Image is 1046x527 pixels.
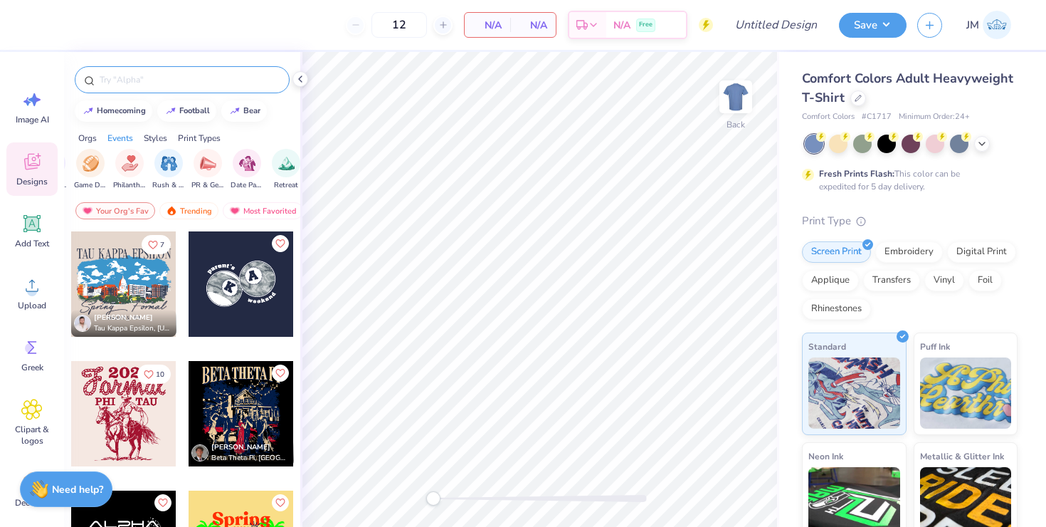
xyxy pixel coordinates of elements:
div: homecoming [97,107,146,115]
div: Most Favorited [223,202,303,219]
div: filter for Game Day [74,149,107,191]
button: Like [137,365,171,384]
button: Like [272,494,289,511]
div: Your Org's Fav [75,202,155,219]
span: Image AI [16,114,49,125]
img: Jordyn Miller [983,11,1011,39]
div: Trending [159,202,218,219]
input: Try "Alpha" [98,73,280,87]
div: Embroidery [875,241,943,263]
button: Like [272,235,289,252]
div: Vinyl [924,270,964,291]
button: Save [839,13,907,38]
button: filter button [74,149,107,191]
img: Standard [808,358,900,429]
button: homecoming [75,100,152,122]
span: JM [966,17,979,33]
span: Decorate [15,497,49,508]
div: Orgs [78,132,97,145]
div: filter for Rush & Bid [152,149,185,191]
button: bear [221,100,267,122]
strong: Need help? [52,483,103,496]
div: Accessibility label [426,491,440,506]
img: Retreat Image [278,155,295,172]
input: – – [371,12,427,38]
span: Game Day [74,180,107,191]
img: trend_line.gif [165,107,176,115]
img: most_fav.gif [82,206,93,216]
span: N/A [613,18,630,33]
img: trending.gif [166,206,177,216]
img: Game Day Image [83,155,99,172]
div: Transfers [863,270,920,291]
span: Add Text [15,238,49,249]
input: Untitled Design [724,11,828,39]
div: filter for PR & General [191,149,224,191]
span: Rush & Bid [152,180,185,191]
div: Digital Print [947,241,1016,263]
span: Free [639,20,653,30]
img: trend_line.gif [229,107,241,115]
span: N/A [519,18,547,33]
div: Rhinestones [802,298,871,320]
div: football [179,107,210,115]
img: Back [722,83,750,111]
span: Philanthropy [113,180,146,191]
span: [PERSON_NAME] [211,442,270,452]
div: Screen Print [802,241,871,263]
span: 7 [160,241,164,249]
span: Neon Ink [808,449,843,464]
span: Minimum Order: 24 + [899,111,970,123]
div: Back [727,118,745,131]
button: filter button [113,149,146,191]
button: filter button [191,149,224,191]
span: [PERSON_NAME] [94,313,153,323]
span: Upload [18,300,46,311]
div: bear [243,107,260,115]
button: filter button [231,149,263,191]
img: most_fav.gif [229,206,241,216]
span: Date Parties & Socials [231,180,263,191]
button: filter button [272,149,300,191]
span: Clipart & logos [9,424,56,447]
span: Standard [808,339,846,354]
button: Like [142,235,171,254]
div: filter for Date Parties & Socials [231,149,263,191]
span: Comfort Colors Adult Heavyweight T-Shirt [802,70,1013,106]
img: Date Parties & Socials Image [239,155,255,172]
div: This color can be expedited for 5 day delivery. [819,167,994,193]
button: Like [272,365,289,382]
span: Designs [16,176,48,187]
div: filter for Philanthropy [113,149,146,191]
span: Tau Kappa Epsilon, [US_STATE][GEOGRAPHIC_DATA] [94,323,171,334]
img: trend_line.gif [83,107,94,115]
button: Like [154,494,171,511]
span: # C1717 [862,111,892,123]
div: filter for Retreat [272,149,300,191]
a: JM [960,11,1018,39]
span: Metallic & Glitter Ink [920,449,1004,464]
span: Comfort Colors [802,111,855,123]
div: Styles [144,132,167,145]
div: Applique [802,270,859,291]
span: Retreat [274,180,298,191]
button: filter button [152,149,185,191]
span: Greek [21,362,43,373]
span: 10 [156,371,164,378]
img: Puff Ink [920,358,1012,429]
div: Print Types [178,132,221,145]
span: Puff Ink [920,339,950,354]
img: Rush & Bid Image [161,155,177,172]
span: N/A [473,18,502,33]
span: PR & General [191,180,224,191]
img: PR & General Image [200,155,216,172]
span: Beta Theta Pi, [GEOGRAPHIC_DATA] [211,453,288,464]
div: Print Type [802,213,1018,229]
div: Events [107,132,133,145]
strong: Fresh Prints Flash: [819,168,894,179]
img: Philanthropy Image [122,155,138,172]
div: Foil [968,270,1002,291]
button: football [157,100,216,122]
